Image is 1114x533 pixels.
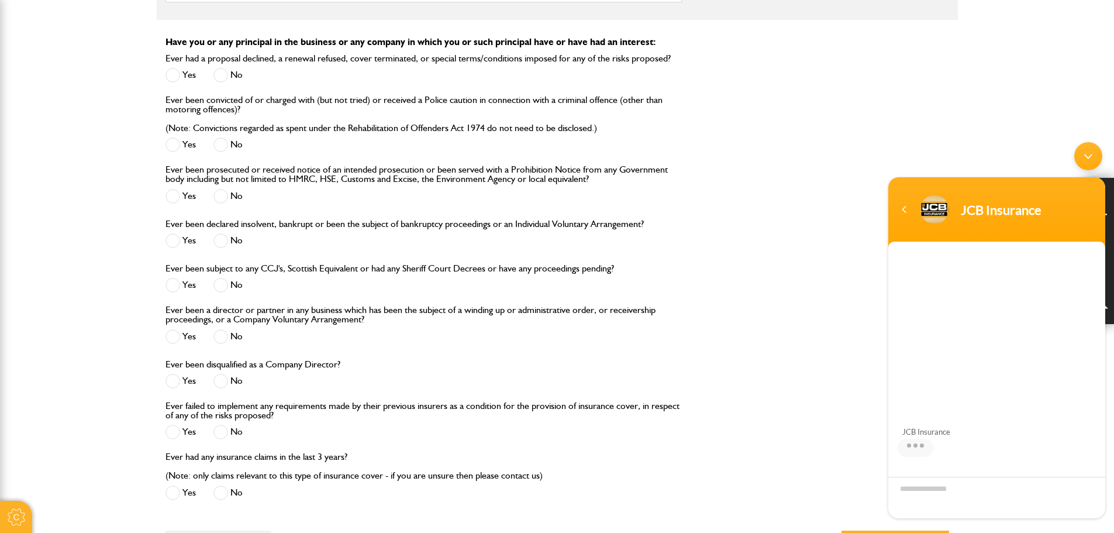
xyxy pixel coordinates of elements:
[882,136,1111,524] iframe: SalesIQ Chatwindow
[165,401,682,420] label: Ever failed to implement any requirements made by their previous insurers as a condition for the ...
[165,278,196,293] label: Yes
[213,278,243,293] label: No
[165,305,682,324] label: Ever been a director or partner in any business which has been the subject of a winding up or adm...
[213,486,243,500] label: No
[165,360,340,369] label: Ever been disqualified as a Company Director?
[165,425,196,439] label: Yes
[213,425,243,439] label: No
[165,264,614,273] label: Ever been subject to any CCJ's, Scottish Equivalent or had any Sheriff Court Decrees or have any ...
[213,374,243,388] label: No
[165,219,644,229] label: Ever been declared insolvent, bankrupt or been the subject of bankruptcy proceedings or an Indivi...
[213,137,243,152] label: No
[165,374,196,388] label: Yes
[165,37,949,47] p: Have you or any principal in the business or any company in which you or such principal have or h...
[165,165,682,184] label: Ever been prosecuted or received notice of an intended prosecution or been served with a Prohibit...
[165,329,196,344] label: Yes
[165,95,682,133] label: Ever been convicted of or charged with (but not tried) or received a Police caution in connection...
[165,452,543,480] label: Ever had any insurance claims in the last 3 years? (Note: only claims relevant to this type of in...
[165,486,196,500] label: Yes
[213,233,243,248] label: No
[165,54,671,63] label: Ever had a proposal declined, a renewal refused, cover terminated, or special terms/conditions im...
[213,68,243,82] label: No
[165,68,196,82] label: Yes
[165,137,196,152] label: Yes
[165,189,196,204] label: Yes
[213,189,243,204] label: No
[165,233,196,248] label: Yes
[213,329,243,344] label: No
